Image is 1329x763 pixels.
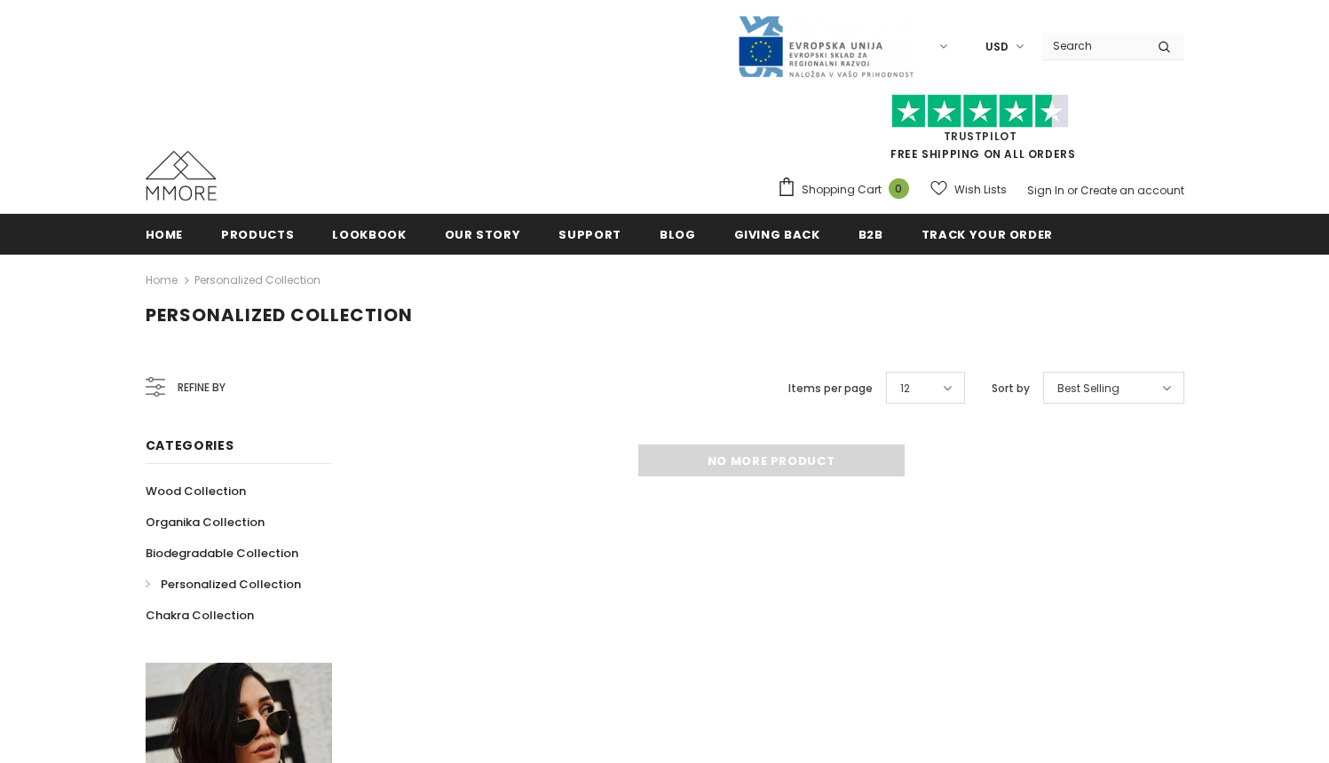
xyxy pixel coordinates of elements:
[332,226,406,243] span: Lookbook
[985,38,1009,56] span: USD
[146,607,254,624] span: Chakra Collection
[954,181,1007,199] span: Wish Lists
[332,214,406,254] a: Lookbook
[558,226,621,243] span: support
[1067,183,1078,198] span: or
[221,214,294,254] a: Products
[194,272,320,287] a: Personalized Collection
[660,226,696,243] span: Blog
[1042,33,1144,59] input: Search Site
[161,576,301,593] span: Personalized Collection
[858,214,883,254] a: B2B
[146,507,265,538] a: Organika Collection
[146,600,254,631] a: Chakra Collection
[178,378,225,397] span: Refine by
[146,303,413,327] span: Personalized Collection
[944,129,1017,144] a: Trustpilot
[146,214,184,254] a: Home
[660,214,696,254] a: Blog
[734,214,820,254] a: Giving back
[1027,183,1064,198] a: Sign In
[146,437,234,454] span: Categories
[146,538,298,569] a: Biodegradable Collection
[445,226,521,243] span: Our Story
[146,545,298,562] span: Biodegradable Collection
[146,151,217,201] img: MMORE Cases
[737,38,914,53] a: Javni Razpis
[146,483,246,499] span: Wood Collection
[858,226,883,243] span: B2B
[900,380,910,397] span: 12
[992,380,1030,397] label: Sort by
[922,226,1053,243] span: Track your order
[802,181,882,199] span: Shopping Cart
[146,476,246,507] a: Wood Collection
[922,214,1053,254] a: Track your order
[930,174,1007,205] a: Wish Lists
[445,214,521,254] a: Our Story
[788,380,873,397] label: Items per page
[891,94,1069,129] img: Trust Pilot Stars
[889,178,909,199] span: 0
[737,14,914,79] img: Javni Razpis
[221,226,294,243] span: Products
[146,270,178,291] a: Home
[1080,183,1184,198] a: Create an account
[777,177,918,203] a: Shopping Cart 0
[146,569,301,600] a: Personalized Collection
[777,102,1184,161] span: FREE SHIPPING ON ALL ORDERS
[146,226,184,243] span: Home
[558,214,621,254] a: support
[1057,380,1119,397] span: Best Selling
[734,226,820,243] span: Giving back
[146,514,265,531] span: Organika Collection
